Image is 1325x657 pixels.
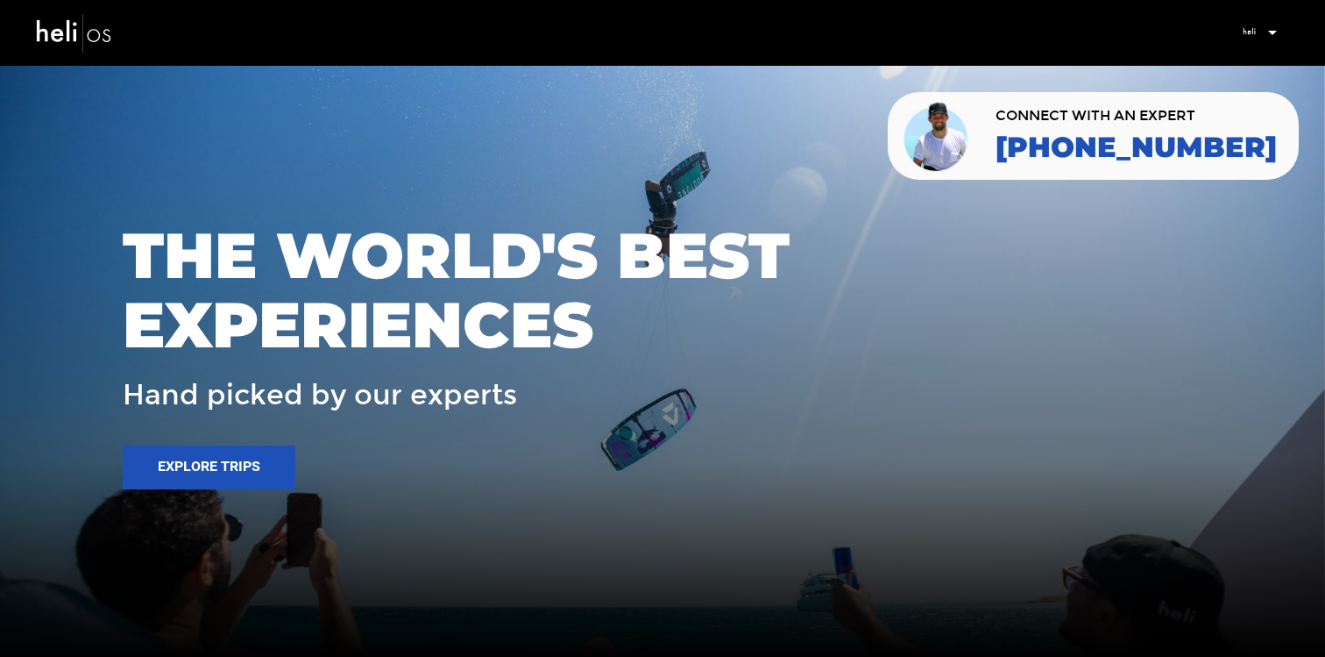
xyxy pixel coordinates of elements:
[123,380,517,411] span: Hand picked by our experts
[996,109,1277,123] span: CONNECT WITH AN EXPERT
[1236,18,1262,45] img: 7b8205e9328a03c7eaaacec4a25d2b25.jpeg
[996,132,1277,163] a: [PHONE_NUMBER]
[123,221,1202,360] span: THE WORLD'S BEST EXPERIENCES
[901,99,974,173] img: contact our team
[123,446,295,489] button: Explore Trips
[35,10,114,56] img: heli-logo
